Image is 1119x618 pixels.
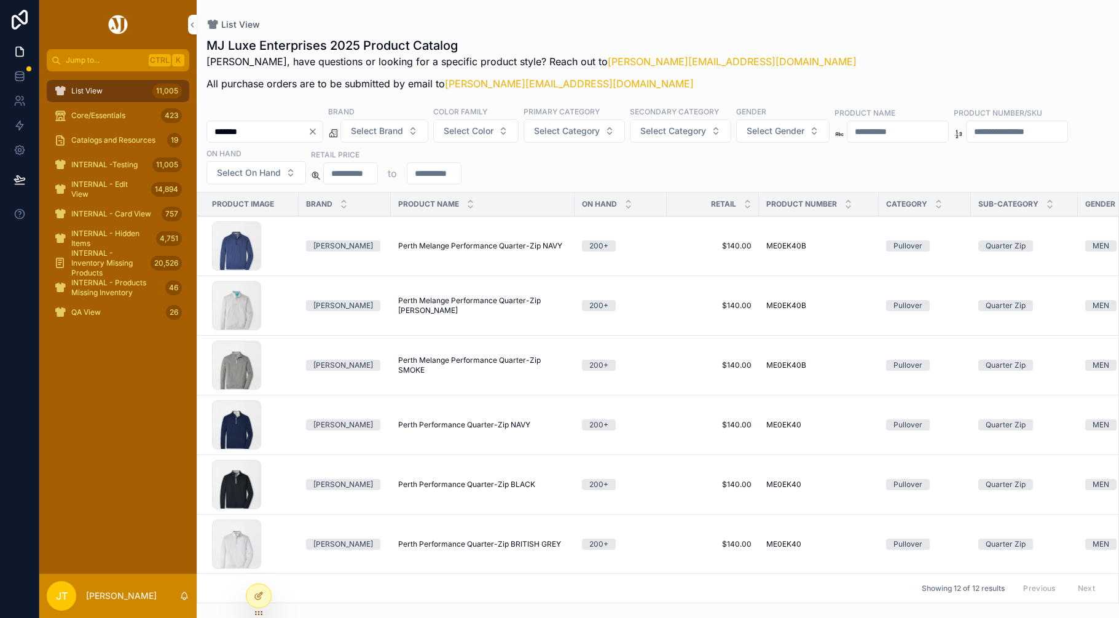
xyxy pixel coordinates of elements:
[306,360,383,371] a: [PERSON_NAME]
[524,106,600,117] label: Primary Category
[766,301,806,311] span: ME0EK40B
[173,55,183,65] span: K
[766,539,801,549] span: ME0EK40
[582,539,659,550] a: 200+
[766,360,806,370] span: ME0EK40B
[978,240,1070,252] a: Quarter Zip
[47,277,189,299] a: INTERNAL - Products Missing Inventory46
[766,480,871,489] a: ME0EK40
[398,296,567,315] a: Perth Melange Performance Quarter-Zip [PERSON_NAME]
[589,419,608,430] div: 200+
[893,539,922,550] div: Pullover
[56,588,68,603] span: JT
[217,167,281,179] span: Select On Hand
[86,590,157,602] p: [PERSON_NAME]
[886,360,964,371] a: Pullover
[47,203,189,225] a: INTERNAL - Card View757
[582,240,659,252] a: 200+
[152,157,182,172] div: 11,005
[306,240,383,252] a: [PERSON_NAME]
[152,84,182,98] div: 11,005
[206,18,260,31] a: List View
[886,419,964,430] a: Pullover
[886,300,964,311] a: Pullover
[589,539,608,550] div: 200+
[308,127,323,137] button: Clear
[206,54,857,69] p: [PERSON_NAME], have questions or looking for a specific product style? Reach out to
[674,480,752,489] a: $140.00
[1093,479,1109,490] div: MEN
[747,125,804,137] span: Select Gender
[978,539,1070,550] a: Quarter Zip
[398,420,530,430] span: Perth Performance Quarter-Zip NAVY
[47,80,189,102] a: List View11,005
[589,360,608,371] div: 200+
[388,166,397,181] p: to
[328,106,355,117] label: Brand
[71,209,151,219] span: INTERNAL - Card View
[313,539,373,550] div: [PERSON_NAME]
[151,256,182,271] div: 20,526
[766,199,837,209] span: Product Number
[893,479,922,490] div: Pullover
[162,207,182,221] div: 757
[206,148,241,159] label: On Hand
[313,240,373,252] div: [PERSON_NAME]
[311,149,359,160] label: Retail Price
[922,584,1005,593] span: Showing 12 of 12 results
[47,49,189,71] button: Jump to...CtrlK
[1093,419,1109,430] div: MEN
[398,199,459,209] span: Product Name
[766,480,801,489] span: ME0EK40
[47,301,189,323] a: QA View26
[398,539,567,549] a: Perth Performance Quarter-Zip BRITISH GREY
[893,419,922,430] div: Pullover
[151,182,182,197] div: 14,894
[589,300,608,311] div: 200+
[986,300,1026,311] div: Quarter Zip
[766,241,871,251] a: ME0EK40B
[582,300,659,311] a: 200+
[398,420,567,430] a: Perth Performance Quarter-Zip NAVY
[630,106,719,117] label: Secondary Category
[306,199,332,209] span: Brand
[978,479,1070,490] a: Quarter Zip
[398,241,567,251] a: Perth Melange Performance Quarter-Zip NAVY
[674,241,752,251] a: $140.00
[398,355,567,375] a: Perth Melange Performance Quarter-Zip SMOKE
[433,106,487,117] label: Color Family
[766,420,871,430] a: ME0EK40
[978,360,1070,371] a: Quarter Zip
[398,480,535,489] span: Perth Performance Quarter-Zip BLACK
[1093,360,1109,371] div: MEN
[766,301,871,311] a: ME0EK40B
[39,71,197,339] div: scrollable content
[71,307,101,317] span: QA View
[149,54,171,66] span: Ctrl
[986,360,1026,371] div: Quarter Zip
[582,479,659,490] a: 200+
[313,300,373,311] div: [PERSON_NAME]
[1085,199,1115,209] span: Gender
[766,420,801,430] span: ME0EK40
[978,300,1070,311] a: Quarter Zip
[66,55,144,65] span: Jump to...
[630,119,731,143] button: Select Button
[47,154,189,176] a: INTERNAL -Testing11,005
[444,125,493,137] span: Select Color
[71,248,146,278] span: INTERNAL - Inventory Missing Products
[433,119,519,143] button: Select Button
[351,125,403,137] span: Select Brand
[71,111,125,121] span: Core/Essentials
[212,199,274,209] span: Product Image
[674,301,752,311] a: $140.00
[1093,300,1109,311] div: MEN
[582,199,617,209] span: On Hand
[71,229,151,248] span: INTERNAL - Hidden Items
[398,539,561,549] span: Perth Performance Quarter-Zip BRITISH GREY
[674,420,752,430] a: $140.00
